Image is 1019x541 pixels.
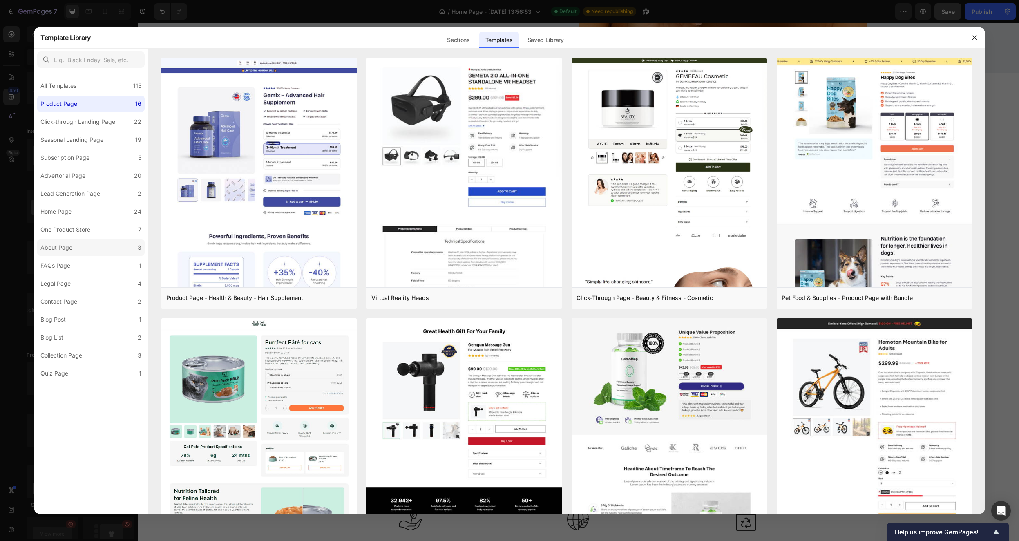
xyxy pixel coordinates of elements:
[440,32,476,48] div: Sections
[166,293,303,303] div: Product Page - Health & Beauty - Hair Supplement
[138,297,141,306] div: 2
[595,483,621,510] img: Alt Image
[532,456,685,469] p: Reduces discoloration & thickening
[135,135,141,145] div: 19
[521,32,570,48] div: Saved Library
[138,225,141,235] div: 7
[135,99,141,109] div: 16
[133,81,141,91] div: 115
[782,293,913,303] div: Pet Food & Supplies - Product Page with Bundle
[40,225,90,235] div: One Product Store
[196,372,686,392] h2: Transform Your Nails in Weeks
[895,527,1001,537] button: Show survey - Help us improve GemPages!
[196,109,429,313] img: Alt Image
[40,153,89,163] div: Subscription Page
[40,189,100,199] div: Lead Generation Page
[138,243,141,253] div: 3
[427,483,454,510] img: Alt Image
[40,135,103,145] div: Seasonal Landing Page
[37,51,145,68] input: E.g.: Black Friday, Sale, etc.
[260,483,286,510] img: Alt Image
[427,423,454,449] img: Alt Image
[40,279,71,288] div: Legal Page
[479,32,519,48] div: Templates
[138,333,141,342] div: 2
[991,501,1011,521] div: Open Intercom Messenger
[134,117,141,127] div: 22
[40,81,76,91] div: All Templates
[138,279,141,288] div: 4
[138,153,141,163] div: 5
[364,456,517,469] p: Strengthens [MEDICAL_DATA]
[197,517,350,530] p: Works while you sleep
[40,351,82,360] div: Collection Page
[138,189,141,199] div: 2
[457,170,657,191] h2: Why Myvex Works
[40,117,115,127] div: Click-through Landing Page
[197,399,685,409] p: Whether you're dealing with stubborn fungus, yellowing, or [MEDICAL_DATA] - Myvex helps renew nai...
[40,315,66,324] div: Blog Post
[364,517,517,530] p: Safe & natural ingrediants
[260,423,286,449] img: Alt Image
[371,293,429,303] div: Virtual Reality Heads
[532,517,685,530] p: Mess-free, secure fit
[40,243,72,253] div: About Page
[134,207,141,217] div: 24
[138,351,141,360] div: 3
[134,171,141,181] div: 20
[139,261,141,270] div: 1
[139,369,141,378] div: 1
[40,369,68,378] div: Quiz Page
[139,315,141,324] div: 1
[40,333,63,342] div: Blog List
[577,293,713,303] div: Click-Through Page - Beauty & Fitness - Cosmetic
[458,198,657,237] p: Each patch is designed with medical-grade adhesive and active ingredients that penetrate deep int...
[595,423,621,449] img: Alt Image
[40,261,70,270] div: FAQs Page
[40,207,72,217] div: Home Page
[40,297,77,306] div: Contact Page
[40,99,77,109] div: Product Page
[895,528,991,536] span: Help us improve GemPages!
[40,171,85,181] div: Advertorial Page
[40,27,91,48] h2: Template Library
[197,456,350,469] p: Targets [MEDICAL_DATA] fast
